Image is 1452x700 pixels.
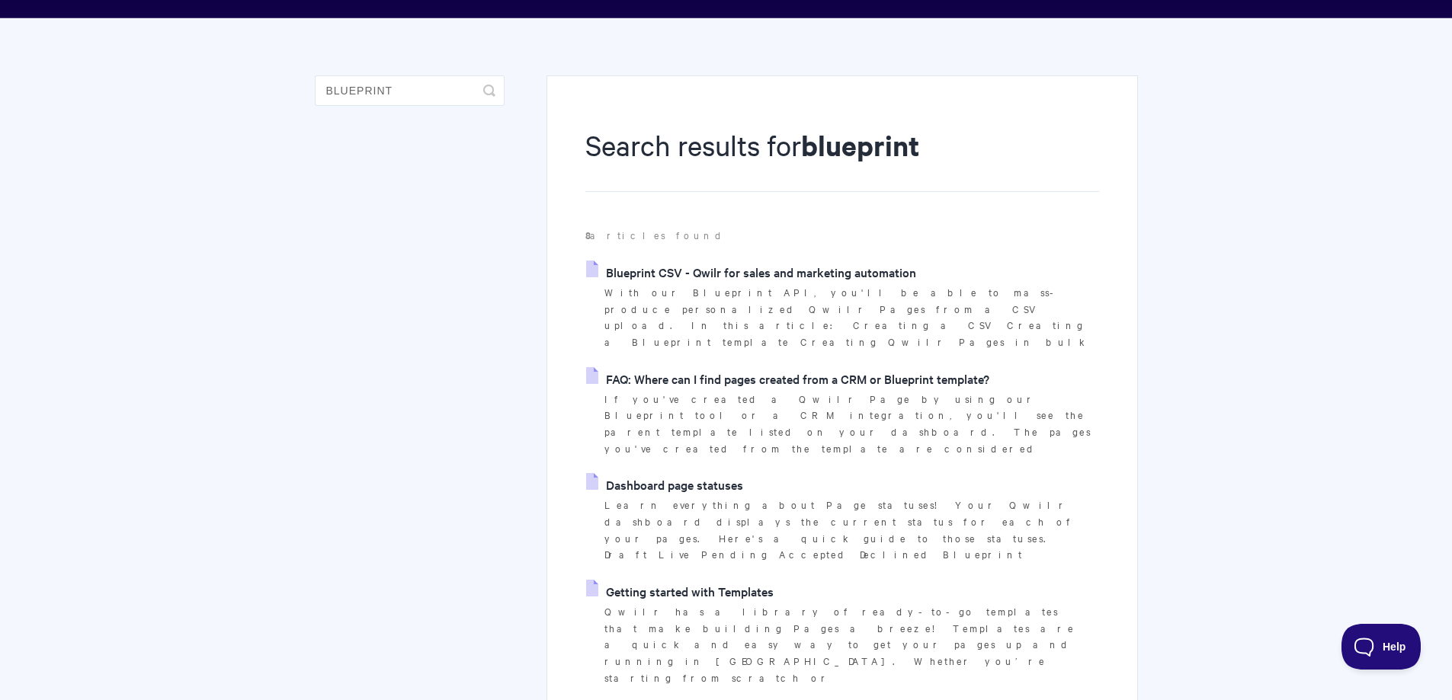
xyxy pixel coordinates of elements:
[585,227,1098,244] p: articles found
[604,284,1098,350] p: With our Blueprint API, you'll be able to mass-produce personalized Qwilr Pages from a CSV upload...
[604,603,1098,686] p: Qwilr has a library of ready-to-go templates that make building Pages a breeze! Templates are a q...
[1341,624,1422,670] iframe: Toggle Customer Support
[586,367,989,390] a: FAQ: Where can I find pages created from a CRM or Blueprint template?
[315,75,505,106] input: Search
[604,497,1098,563] p: Learn everything about Page statuses! Your Qwilr dashboard displays the current status for each o...
[586,580,774,603] a: Getting started with Templates
[585,126,1098,192] h1: Search results for
[586,261,916,283] a: Blueprint CSV - Qwilr for sales and marketing automation
[604,391,1098,457] p: If you've created a Qwilr Page by using our Blueprint tool or a CRM integration, you'll see the p...
[586,473,743,496] a: Dashboard page statuses
[801,126,919,164] strong: blueprint
[585,228,590,242] strong: 8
